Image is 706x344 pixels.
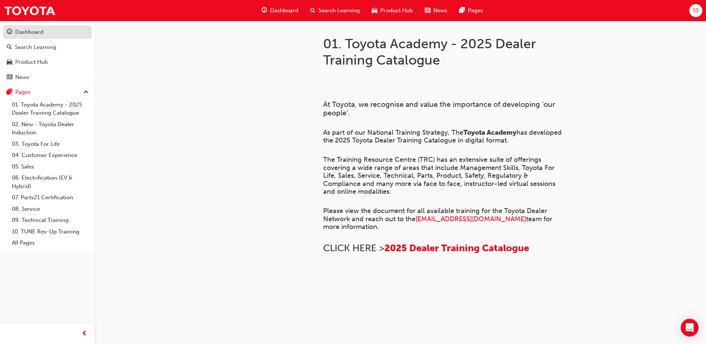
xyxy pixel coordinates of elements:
[323,128,564,145] span: has developed the 2025 Toyota Dealer Training Catalogue in digital format.
[318,6,360,15] span: Search Learning
[425,6,430,15] span: news-icon
[689,4,702,17] button: SS
[3,25,92,39] a: Dashboard
[15,28,43,36] div: Dashboard
[9,161,92,173] a: 05. Sales
[416,215,526,223] a: [EMAIL_ADDRESS][DOMAIN_NAME]
[9,138,92,150] a: 03. Toyota For Life
[380,6,413,15] span: Product Hub
[3,71,92,84] a: News
[9,237,92,249] a: All Pages
[4,2,56,19] img: Trak
[323,215,554,231] span: team for more information.
[463,128,516,137] span: Toyota Academy
[15,73,29,82] div: News
[468,6,483,15] span: Pages
[323,36,567,68] h1: 01. Toyota Academy - 2025 Dealer Training Catalogue
[256,3,304,18] a: guage-iconDashboard
[9,192,92,203] a: 07. Parts21 Certification
[262,6,267,15] span: guage-icon
[3,40,92,54] a: Search Learning
[372,6,377,15] span: car-icon
[7,89,12,96] span: pages-icon
[9,172,92,192] a: 06. Electrification (EV & Hybrid)
[323,155,557,196] span: The Training Resource Centre (TRC) has an extensive suite of offerings covering a wide range of a...
[453,3,489,18] a: pages-iconPages
[366,3,419,18] a: car-iconProduct Hub
[7,29,12,36] span: guage-icon
[419,3,453,18] a: news-iconNews
[15,58,48,66] div: Product Hub
[3,85,92,99] button: Pages
[270,6,298,15] span: Dashboard
[15,88,30,96] div: Pages
[9,99,92,119] a: 01. Toyota Academy - 2025 Dealer Training Catalogue
[82,329,87,338] span: prev-icon
[681,319,699,337] div: Open Intercom Messenger
[323,100,557,117] span: At Toyota, we recognise and value the importance of developing ‘our people'.
[7,44,12,51] span: search-icon
[9,214,92,226] a: 09. Technical Training
[9,150,92,161] a: 04. Customer Experience
[323,128,463,137] span: As part of our National Training Strategy, The
[15,43,56,52] div: Search Learning
[304,3,366,18] a: search-iconSearch Learning
[323,207,549,223] span: Please view the document for all available training for the Toyota Dealer Network and reach out t...
[3,55,92,69] a: Product Hub
[3,24,92,85] button: DashboardSearch LearningProduct HubNews
[7,59,12,66] span: car-icon
[384,242,529,254] a: 2025 Dealer Training Catalogue
[310,6,315,15] span: search-icon
[459,6,465,15] span: pages-icon
[7,74,12,81] span: news-icon
[693,6,699,15] span: SS
[9,226,92,237] a: 10. TUNE Rev-Up Training
[83,88,89,97] span: up-icon
[9,203,92,215] a: 08. Service
[323,242,384,254] span: CLICK HERE >
[433,6,447,15] span: News
[9,119,92,138] a: 02. New - Toyota Dealer Induction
